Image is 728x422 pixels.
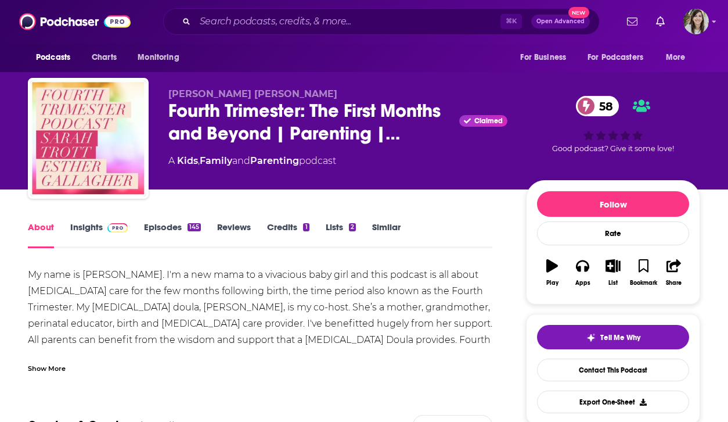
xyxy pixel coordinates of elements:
[92,49,117,66] span: Charts
[326,221,356,248] a: Lists2
[588,96,619,116] span: 58
[628,252,658,294] button: Bookmark
[568,7,589,18] span: New
[163,8,600,35] div: Search podcasts, credits, & more...
[138,49,179,66] span: Monitoring
[198,155,200,166] span: ,
[303,223,309,231] div: 1
[107,223,128,233] img: Podchaser Pro
[200,155,232,166] a: Family
[177,155,198,166] a: Kids
[567,252,597,294] button: Apps
[598,252,628,294] button: List
[195,12,500,31] input: Search podcasts, credits, & more...
[217,221,251,248] a: Reviews
[658,47,700,69] button: open menu
[526,88,700,160] div: 58Good podcast? Give it some love!
[349,223,356,231] div: 2
[129,47,194,69] button: open menu
[622,12,642,31] a: Show notifications dropdown
[683,9,709,34] img: User Profile
[666,280,682,287] div: Share
[608,280,618,287] div: List
[188,223,201,231] div: 145
[586,333,596,342] img: tell me why sparkle
[630,280,657,287] div: Bookmark
[19,10,131,33] img: Podchaser - Follow, Share and Rate Podcasts
[267,221,309,248] a: Credits1
[520,49,566,66] span: For Business
[474,118,503,124] span: Claimed
[84,47,124,69] a: Charts
[372,221,401,248] a: Similar
[552,144,674,153] span: Good podcast? Give it some love!
[144,221,201,248] a: Episodes145
[659,252,689,294] button: Share
[28,221,54,248] a: About
[580,47,660,69] button: open menu
[546,280,558,287] div: Play
[600,333,640,342] span: Tell Me Why
[576,96,619,116] a: 58
[536,19,585,24] span: Open Advanced
[512,47,581,69] button: open menu
[575,280,590,287] div: Apps
[537,359,689,381] a: Contact This Podcast
[683,9,709,34] span: Logged in as devinandrade
[30,80,146,196] img: Fourth Trimester: The First Months and Beyond | Parenting | Newborn Baby | Postpartum | Doula
[70,221,128,248] a: InsightsPodchaser Pro
[537,191,689,217] button: Follow
[537,391,689,413] button: Export One-Sheet
[232,155,250,166] span: and
[36,49,70,66] span: Podcasts
[666,49,686,66] span: More
[250,155,299,166] a: Parenting
[588,49,643,66] span: For Podcasters
[531,15,590,28] button: Open AdvancedNew
[537,325,689,349] button: tell me why sparkleTell Me Why
[651,12,669,31] a: Show notifications dropdown
[537,221,689,245] div: Rate
[168,154,336,168] div: A podcast
[168,88,337,99] span: [PERSON_NAME] [PERSON_NAME]
[537,252,567,294] button: Play
[28,47,85,69] button: open menu
[500,14,522,29] span: ⌘ K
[683,9,709,34] button: Show profile menu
